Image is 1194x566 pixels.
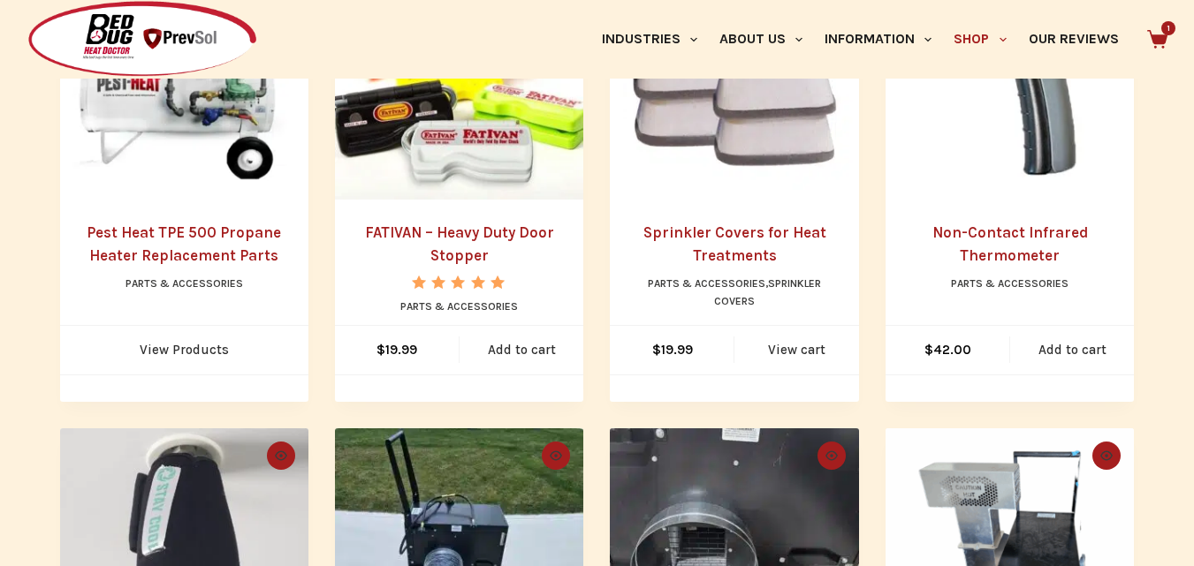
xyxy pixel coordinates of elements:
a: Add to cart: “Non-Contact Infrared Thermometer” [1010,326,1135,374]
a: Parts & Accessories [125,277,243,290]
a: Add to cart: “FATIVAN - Heavy Duty Door Stopper” [460,326,584,374]
a: View cart [734,326,859,374]
button: Quick view toggle [542,441,570,470]
a: Parts & Accessories [648,277,765,290]
span: $ [652,342,661,358]
div: Rated 5.00 out of 5 [412,275,506,289]
a: Non-Contact Infrared Thermometer [932,223,1088,264]
button: Quick view toggle [267,441,295,470]
button: Quick view toggle [818,441,846,470]
a: View Products [60,326,308,374]
a: Parts & Accessories [400,300,518,313]
span: $ [376,342,385,358]
a: Sprinkler Covers for Heat Treatments [643,223,826,264]
a: FATIVAN – Heavy Duty Door Stopper [365,223,554,264]
bdi: 19.99 [652,342,693,358]
button: Open LiveChat chat widget [14,7,67,60]
bdi: 19.99 [376,342,417,358]
a: Sprinkler Covers [714,277,821,307]
span: Rated out of 5 [412,275,506,329]
button: Quick view toggle [1092,441,1121,470]
bdi: 42.00 [924,342,971,358]
a: Parts & Accessories [951,277,1069,290]
a: Pest Heat TPE 500 Propane Heater Replacement Parts [87,223,281,264]
li: , [627,275,840,311]
span: 1 [1161,21,1175,35]
span: $ [924,342,933,358]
